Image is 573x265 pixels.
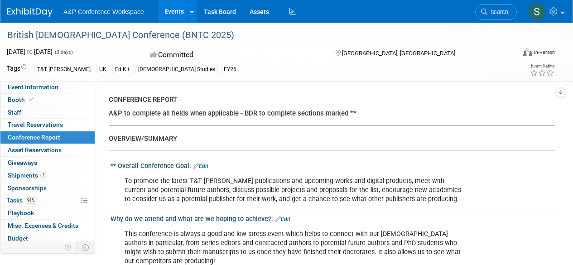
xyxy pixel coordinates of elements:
div: CONFERENCE REPORT [109,95,548,105]
span: Travel Reservations [8,121,63,128]
span: 1 [40,172,47,178]
a: Travel Reservations [0,119,95,131]
div: UK [96,65,109,74]
span: Tasks [7,197,37,204]
span: [DATE] [DATE] [7,48,53,55]
a: Conference Report [0,131,95,144]
img: Format-Inperson.png [523,48,532,56]
div: [DEMOGRAPHIC_DATA] Studies [135,65,218,74]
div: FY26 [221,65,239,74]
span: to [25,48,34,55]
span: Shipments [8,172,47,179]
a: Staff [0,106,95,119]
td: Tags [7,64,26,74]
td: Toggle Event Tabs [77,241,95,253]
a: Search [475,4,517,20]
span: [GEOGRAPHIC_DATA], [GEOGRAPHIC_DATA] [342,50,455,57]
img: ExhibitDay [7,8,53,17]
div: Why do we attend and what are we hoping to achieve?: [111,212,555,224]
a: Misc. Expenses & Credits [0,220,95,232]
span: Misc. Expenses & Credits [8,222,78,229]
a: Shipments1 [0,169,95,182]
a: Budget [0,232,95,245]
span: Event Information [8,83,58,91]
a: Sponsorships [0,182,95,194]
div: Event Rating [530,64,554,68]
div: British [DEMOGRAPHIC_DATA] Conference (BNTC 2025) [4,27,508,43]
span: Conference Report [8,134,60,141]
span: Booth [8,96,35,103]
a: Tasks91% [0,194,95,207]
div: Committed [147,47,321,63]
span: Sponsorships [8,184,47,192]
div: T&T [PERSON_NAME] [34,65,93,74]
a: Giveaways [0,157,95,169]
img: Sarah Blake [529,3,546,20]
div: To promote the latest T&T [PERSON_NAME] publications and upcoming works and digital products, mee... [118,172,467,208]
span: Giveaways [8,159,37,166]
div: A&P to complete all fields when applicable - BDR to complete sections marked ** [109,109,548,118]
span: Budget [8,235,28,242]
span: Staff [8,109,21,116]
span: (3 days) [54,49,73,55]
td: Personalize Event Tab Strip [61,241,77,253]
span: Playbook [8,209,34,217]
a: Asset Reservations [0,144,95,156]
span: Asset Reservations [8,146,62,154]
div: ** Overall Conference Goal: [111,159,555,171]
span: 91% [25,197,37,204]
a: Edit [193,163,208,169]
span: A&P Conference Workspace [63,8,144,15]
a: Edit [275,216,290,222]
div: Event Format [475,47,555,61]
span: Search [487,9,508,15]
div: In-Person [534,49,555,56]
div: Ed Kit [112,65,132,74]
a: Playbook [0,207,95,219]
div: OVERVIEW/SUMMARY [109,134,548,144]
a: Booth [0,94,95,106]
i: Booth reservation complete [29,97,34,102]
a: Event Information [0,81,95,93]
